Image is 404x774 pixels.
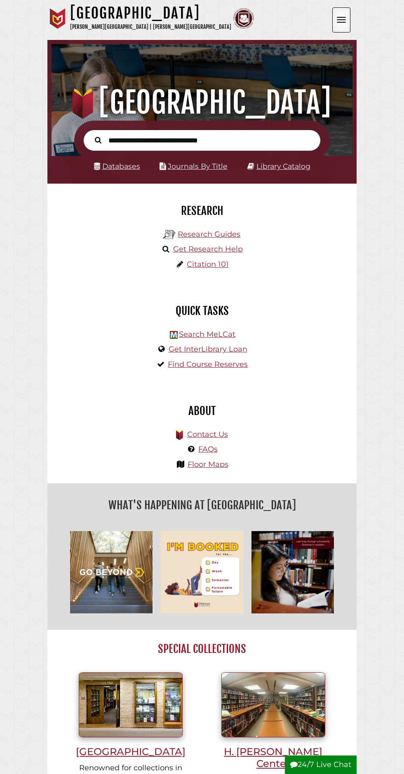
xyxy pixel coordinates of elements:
[95,137,101,144] i: Search
[94,162,140,170] a: Databases
[163,228,176,241] img: Hekman Library Logo
[59,642,344,656] h2: Special Collections
[79,672,183,737] img: Heritage Hall entrance
[173,245,243,254] a: Get Research Help
[68,700,194,758] a: [GEOGRAPHIC_DATA]
[66,527,157,618] img: Go Beyond
[54,496,350,515] h2: What's Happening at [GEOGRAPHIC_DATA]
[187,430,228,439] a: Contact Us
[169,345,247,354] a: Get InterLibrary Loan
[210,700,336,769] a: H. [PERSON_NAME] Center
[332,7,350,33] button: Open the menu
[157,527,247,618] img: I'm Booked for the... Day, Week, Foreseeable Future! Hekman Library
[256,162,310,170] a: Library Catalog
[179,330,235,339] a: Search MeLCat
[221,672,325,737] img: Inside Meeter Center
[188,460,228,469] a: Floor Maps
[178,230,240,239] a: Research Guides
[233,8,254,29] img: Calvin Theological Seminary
[210,746,336,769] h3: H. [PERSON_NAME] Center
[170,331,178,339] img: Hekman Library Logo
[68,746,194,758] h3: [GEOGRAPHIC_DATA]
[47,8,68,29] img: Calvin University
[54,304,350,318] h2: Quick Tasks
[70,4,231,22] h1: [GEOGRAPHIC_DATA]
[58,84,347,121] h1: [GEOGRAPHIC_DATA]
[168,360,248,369] a: Find Course Reserves
[91,135,106,145] button: Search
[187,260,229,269] a: Citation 101
[70,22,231,32] p: [PERSON_NAME][GEOGRAPHIC_DATA] | [PERSON_NAME][GEOGRAPHIC_DATA]
[198,445,218,454] a: FAQs
[247,527,338,618] img: Learning through scholarship, growing in wisdom.
[54,404,350,418] h2: About
[168,162,228,170] a: Journals By Title
[66,527,338,618] div: slideshow
[54,204,350,218] h2: Research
